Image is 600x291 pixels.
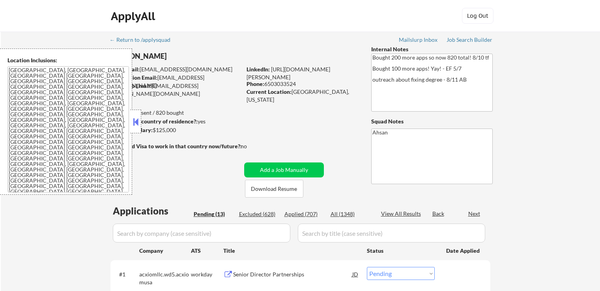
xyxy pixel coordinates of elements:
[367,243,435,257] div: Status
[223,247,359,255] div: Title
[110,51,273,61] div: [PERSON_NAME]
[239,210,279,218] div: Excluded (628)
[284,210,324,218] div: Applied (707)
[194,210,233,218] div: Pending (13)
[447,37,493,43] div: Job Search Builder
[111,74,241,89] div: [EMAIL_ADDRESS][DOMAIN_NAME]
[247,80,358,88] div: 6503033524
[371,118,493,125] div: Squad Notes
[110,37,178,43] div: ← Return to /applysquad
[399,37,438,43] div: Mailslurp Inbox
[110,118,239,125] div: yes
[110,118,198,125] strong: Can work in country of residence?:
[110,37,178,45] a: ← Return to /applysquad
[111,9,157,23] div: ApplyAll
[110,82,241,97] div: [EMAIL_ADDRESS][PERSON_NAME][DOMAIN_NAME]
[241,142,263,150] div: no
[233,270,352,278] div: Senior Director Partnerships
[119,270,133,278] div: #1
[139,247,191,255] div: Company
[113,206,191,216] div: Applications
[331,210,370,218] div: All (1348)
[399,37,438,45] a: Mailslurp Inbox
[247,66,330,80] a: [URL][DOMAIN_NAME][PERSON_NAME]
[191,270,223,278] div: workday
[447,37,493,45] a: Job Search Builder
[244,162,324,177] button: Add a Job Manually
[191,247,223,255] div: ATS
[245,180,303,198] button: Download Resume
[446,247,481,255] div: Date Applied
[247,88,292,95] strong: Current Location:
[247,66,270,73] strong: LinkedIn:
[7,56,129,64] div: Location Inclusions:
[111,65,241,73] div: [EMAIL_ADDRESS][DOMAIN_NAME]
[381,210,423,218] div: View All Results
[371,45,493,53] div: Internal Notes
[468,210,481,218] div: Next
[351,267,359,281] div: JD
[113,224,290,242] input: Search by company (case sensitive)
[462,8,493,24] button: Log Out
[298,224,485,242] input: Search by title (case sensitive)
[247,80,264,87] strong: Phone:
[432,210,445,218] div: Back
[139,270,191,286] div: acxiomllc.wd5.acxiomusa
[110,126,241,134] div: $125,000
[110,109,241,117] div: 707 sent / 820 bought
[247,88,358,103] div: [GEOGRAPHIC_DATA], [US_STATE]
[110,143,242,149] strong: Will need Visa to work in that country now/future?:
